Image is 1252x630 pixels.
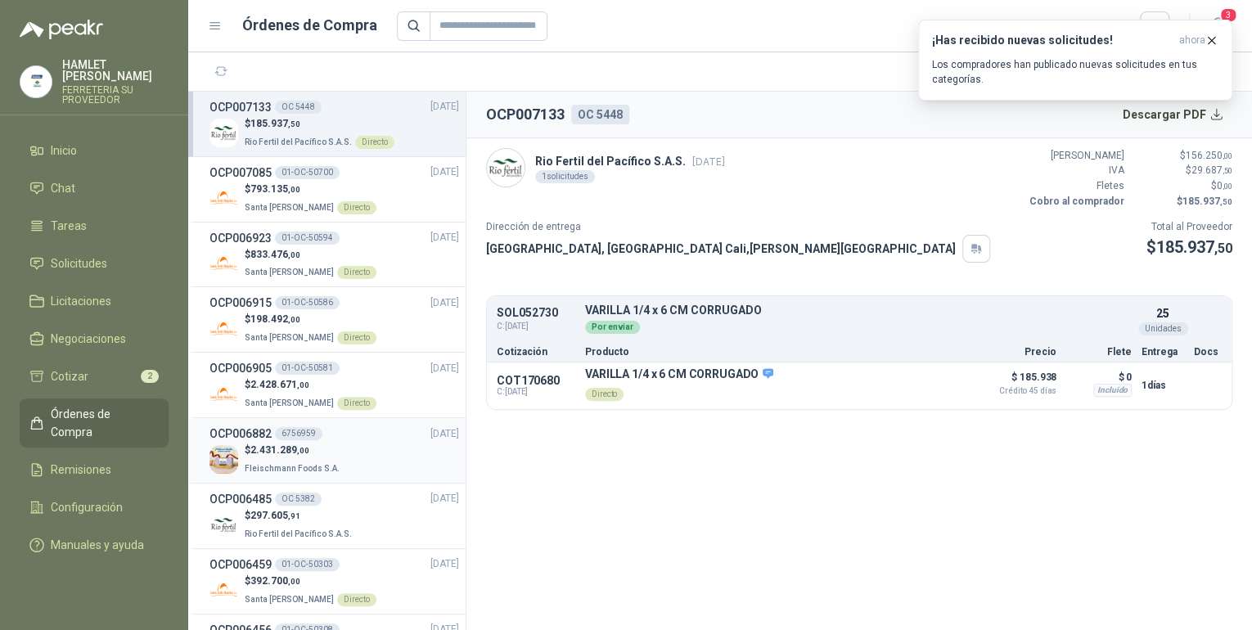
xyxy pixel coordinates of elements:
span: ,00 [288,185,300,194]
div: Directo [355,136,394,149]
span: 392.700 [250,575,300,587]
span: ,50 [288,119,300,128]
p: $ [1134,178,1232,194]
img: Company Logo [209,314,238,343]
p: $ [245,247,376,263]
span: [DATE] [430,426,459,442]
span: ,00 [288,315,300,324]
h1: Órdenes de Compra [242,14,377,37]
p: Cobro al comprador [1026,194,1124,209]
img: Company Logo [209,511,238,539]
p: Los compradores han publicado nuevas solicitudes en tus categorías. [932,57,1218,87]
span: Manuales y ayuda [51,536,144,554]
span: [DATE] [430,164,459,180]
p: [PERSON_NAME] [1026,148,1124,164]
a: Remisiones [20,454,169,485]
p: HAMLET [PERSON_NAME] [62,59,169,82]
a: Solicitudes [20,248,169,279]
a: OCP00691501-OC-50586[DATE] Company Logo$198.492,00Santa [PERSON_NAME]Directo [209,294,459,345]
div: Directo [337,266,376,279]
p: 1 días [1142,376,1184,395]
span: Órdenes de Compra [51,405,153,441]
span: ,00 [297,380,309,389]
p: $ [1134,194,1232,209]
div: Incluido [1093,384,1132,397]
span: 2.428.671 [250,379,309,390]
p: $ 0 [1066,367,1132,387]
span: 0 [1217,180,1232,191]
p: $ [245,377,376,393]
a: Chat [20,173,169,204]
a: OCP007133OC 5448[DATE] Company Logo$185.937,50Rio Fertil del Pacífico S.A.S.Directo [209,98,459,150]
a: Tareas [20,210,169,241]
div: 01-OC-50303 [275,558,340,571]
p: $ [245,574,376,589]
p: Rio Fertil del Pacífico S.A.S. [535,152,725,170]
div: Unidades [1138,322,1188,335]
span: 185.937 [250,118,300,129]
p: 25 [1156,304,1169,322]
a: Inicio [20,135,169,166]
h3: OCP006882 [209,425,272,443]
span: Inicio [51,142,77,160]
span: 833.476 [250,249,300,260]
a: Negociaciones [20,323,169,354]
span: [DATE] [430,491,459,506]
h2: OCP007133 [486,103,565,126]
a: Licitaciones [20,286,169,317]
p: VARILLA 1/4 x 6 CM CORRUGADO [585,367,773,382]
span: [DATE] [430,361,459,376]
a: OCP00690501-OC-50581[DATE] Company Logo$2.428.671,00Santa [PERSON_NAME]Directo [209,359,459,411]
div: 01-OC-50586 [275,296,340,309]
span: ,50 [1220,197,1232,206]
a: Manuales y ayuda [20,529,169,560]
p: Total al Proveedor [1146,219,1232,235]
img: Company Logo [487,149,525,187]
div: 01-OC-50700 [275,166,340,179]
div: 1 solicitudes [535,170,595,183]
a: Configuración [20,492,169,523]
h3: OCP006915 [209,294,272,312]
span: Cotizar [51,367,88,385]
span: ahora [1179,34,1205,47]
div: Directo [337,397,376,410]
p: $ [245,443,343,458]
h3: OCP006905 [209,359,272,377]
span: [DATE] [430,230,459,245]
div: OC 5448 [571,105,629,124]
a: OCP00708501-OC-50700[DATE] Company Logo$793.135,00Santa [PERSON_NAME]Directo [209,164,459,215]
button: 3 [1203,11,1232,41]
img: Company Logo [209,184,238,213]
p: $ [245,182,376,197]
span: Rio Fertil del Pacífico S.A.S. [245,529,352,538]
button: Descargar PDF [1114,98,1233,131]
p: SOL052730 [497,307,575,319]
img: Company Logo [209,380,238,408]
span: [DATE] [430,556,459,572]
img: Company Logo [209,445,238,474]
span: Santa [PERSON_NAME] [245,203,334,212]
p: $ [1134,148,1232,164]
a: OCP00645901-OC-50303[DATE] Company Logo$392.700,00Santa [PERSON_NAME]Directo [209,556,459,607]
p: Dirección de entrega [486,219,990,235]
span: ,00 [1223,182,1232,191]
span: C: [DATE] [497,387,575,397]
div: 01-OC-50594 [275,232,340,245]
span: 185.937 [1156,237,1232,257]
span: [DATE] [430,99,459,115]
a: OCP006485OC 5382[DATE] Company Logo$297.605,91Rio Fertil del Pacífico S.A.S. [209,490,459,542]
span: Remisiones [51,461,111,479]
div: 01-OC-50581 [275,362,340,375]
span: Tareas [51,217,87,235]
span: C: [DATE] [497,320,575,333]
h3: OCP007085 [209,164,272,182]
p: $ [245,508,355,524]
span: ,91 [288,511,300,520]
div: Por enviar [585,321,640,334]
a: Cotizar2 [20,361,169,392]
h3: OCP006923 [209,229,272,247]
img: Logo peakr [20,20,103,39]
a: OCP00692301-OC-50594[DATE] Company Logo$833.476,00Santa [PERSON_NAME]Directo [209,229,459,281]
span: ,00 [297,446,309,455]
p: $ [245,116,394,132]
